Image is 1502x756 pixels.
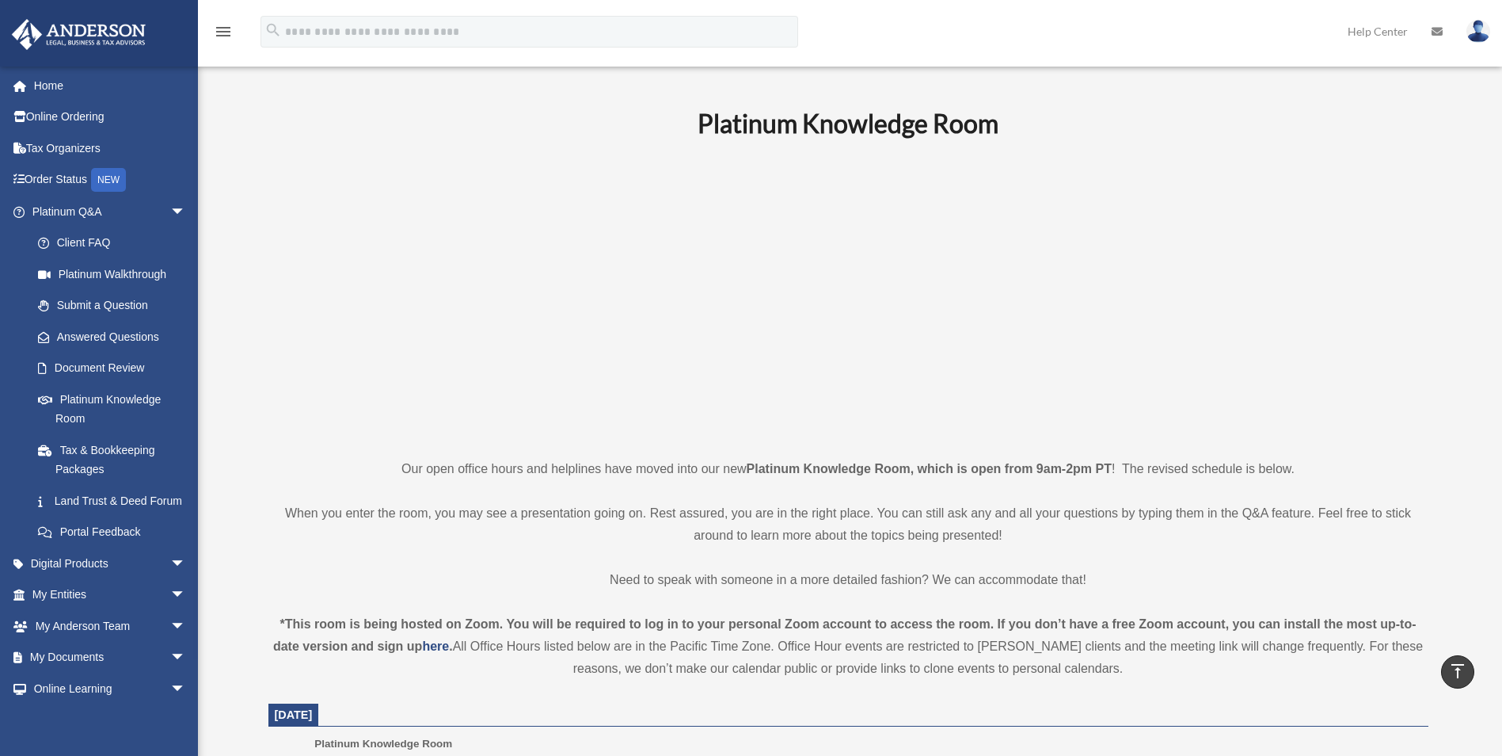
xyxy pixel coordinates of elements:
[11,673,210,704] a: Online Learningarrow_drop_down
[170,610,202,643] span: arrow_drop_down
[22,485,210,517] a: Land Trust & Deed Forum
[1448,662,1467,681] i: vertical_align_top
[610,161,1086,429] iframe: 231110_Toby_KnowledgeRoom
[22,353,210,384] a: Document Review
[1441,655,1474,689] a: vertical_align_top
[22,227,210,259] a: Client FAQ
[22,517,210,548] a: Portal Feedback
[268,613,1428,680] div: All Office Hours listed below are in the Pacific Time Zone. Office Hour events are restricted to ...
[11,70,210,101] a: Home
[11,132,210,164] a: Tax Organizers
[22,258,210,290] a: Platinum Walkthrough
[170,579,202,612] span: arrow_drop_down
[7,19,150,50] img: Anderson Advisors Platinum Portal
[91,168,126,192] div: NEW
[11,196,210,227] a: Platinum Q&Aarrow_drop_down
[22,384,202,434] a: Platinum Knowledge Room
[449,640,452,653] strong: .
[214,28,233,41] a: menu
[698,108,998,139] b: Platinum Knowledge Room
[11,579,210,611] a: My Entitiesarrow_drop_down
[268,502,1428,547] p: When you enter the room, you may see a presentation going on. Rest assured, you are in the right ...
[170,196,202,228] span: arrow_drop_down
[747,462,1112,475] strong: Platinum Knowledge Room, which is open from 9am-2pm PT
[422,640,449,653] a: here
[273,617,1416,653] strong: *This room is being hosted on Zoom. You will be required to log in to your personal Zoom account ...
[170,673,202,705] span: arrow_drop_down
[275,708,313,721] span: [DATE]
[11,610,210,642] a: My Anderson Teamarrow_drop_down
[22,434,210,485] a: Tax & Bookkeeping Packages
[11,101,210,133] a: Online Ordering
[11,642,210,674] a: My Documentsarrow_drop_down
[170,548,202,580] span: arrow_drop_down
[22,321,210,353] a: Answered Questions
[268,458,1428,480] p: Our open office hours and helplines have moved into our new ! The revised schedule is below.
[11,164,210,197] a: Order StatusNEW
[170,642,202,674] span: arrow_drop_down
[314,738,452,750] span: Platinum Knowledge Room
[264,21,282,39] i: search
[214,22,233,41] i: menu
[1466,20,1490,43] img: User Pic
[11,548,210,579] a: Digital Productsarrow_drop_down
[22,290,210,322] a: Submit a Question
[268,569,1428,591] p: Need to speak with someone in a more detailed fashion? We can accommodate that!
